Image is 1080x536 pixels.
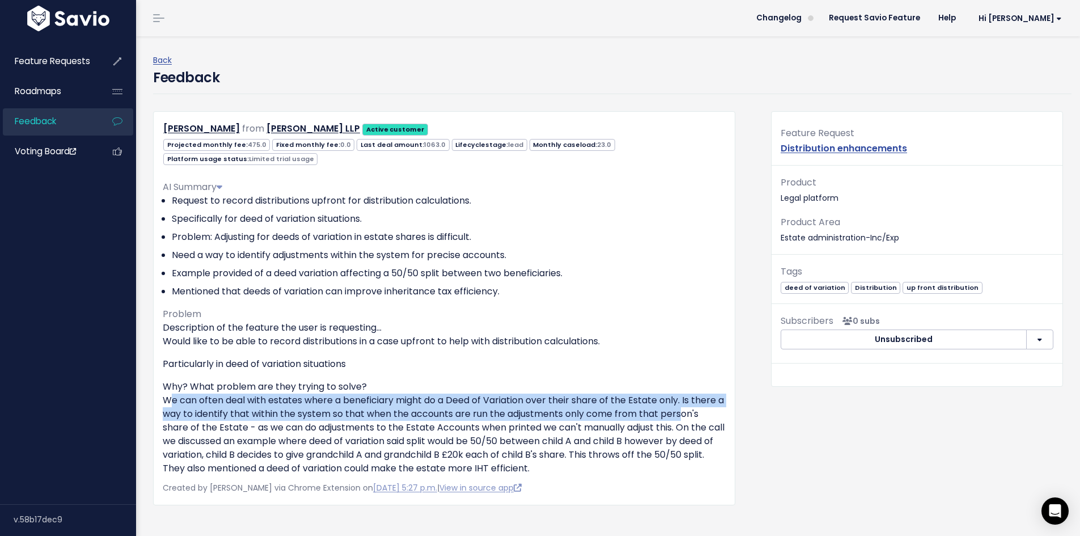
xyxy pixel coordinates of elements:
[272,139,354,151] span: Fixed monthly fee:
[172,194,726,208] li: Request to record distributions upfront for distribution calculations.
[965,10,1071,27] a: Hi [PERSON_NAME]
[266,122,360,135] a: [PERSON_NAME] LLP
[439,482,522,493] a: View in source app
[163,321,726,348] p: Description of the feature the user is requesting... Would like to be able to record distribution...
[163,380,726,475] p: Why? What problem are they trying to solve? We can often deal with estates where a beneficiary mi...
[979,14,1062,23] span: Hi [PERSON_NAME]
[756,14,802,22] span: Changelog
[153,67,219,88] h4: Feedback
[15,85,61,97] span: Roadmaps
[163,153,317,165] span: Platform usage status:
[15,145,76,157] span: Voting Board
[781,175,1053,205] p: Legal platform
[24,6,112,31] img: logo-white.9d6f32f41409.svg
[1041,497,1069,525] div: Open Intercom Messenger
[366,125,425,134] strong: Active customer
[15,115,56,127] span: Feedback
[781,314,833,327] span: Subscribers
[781,176,816,189] span: Product
[508,140,523,149] span: lead
[781,126,854,140] span: Feature Request
[373,482,437,493] a: [DATE] 5:27 p.m.
[851,282,900,294] span: Distribution
[781,142,907,155] a: Distribution enhancements
[172,212,726,226] li: Specifically for deed of variation situations.
[781,281,849,293] a: deed of variation
[903,281,982,293] a: up front distribution
[15,55,90,67] span: Feature Requests
[452,139,527,151] span: Lifecyclestage:
[781,265,802,278] span: Tags
[851,281,900,293] a: Distribution
[357,139,449,151] span: Last deal amount:
[163,180,222,193] span: AI Summary
[248,140,266,149] span: 475.0
[340,140,351,149] span: 0.0
[820,10,929,27] a: Request Savio Feature
[249,154,314,163] span: Limited trial usage
[3,138,94,164] a: Voting Board
[172,267,726,280] li: Example provided of a deed variation affecting a 50/50 split between two beneficiaries.
[781,216,840,229] span: Product Area
[153,54,172,66] a: Back
[781,330,1027,350] button: Unsubscribed
[163,139,270,151] span: Projected monthly fee:
[781,282,849,294] span: deed of variation
[172,285,726,298] li: Mentioned that deeds of variation can improve inheritance tax efficiency.
[163,357,726,371] p: Particularly in deed of variation situations
[903,282,982,294] span: up front distribution
[424,140,446,149] span: 1063.0
[3,78,94,104] a: Roadmaps
[597,140,611,149] span: 23.0
[163,122,240,135] a: [PERSON_NAME]
[172,248,726,262] li: Need a way to identify adjustments within the system for precise accounts.
[3,48,94,74] a: Feature Requests
[172,230,726,244] li: Problem: Adjusting for deeds of variation in estate shares is difficult.
[530,139,615,151] span: Monthly caseload:
[242,122,264,135] span: from
[781,214,1053,245] p: Estate administration-Inc/Exp
[929,10,965,27] a: Help
[3,108,94,134] a: Feedback
[14,505,136,534] div: v.58b17dec9
[838,315,880,327] span: <p><strong>Subscribers</strong><br><br> No subscribers yet<br> </p>
[163,307,201,320] span: Problem
[163,482,522,493] span: Created by [PERSON_NAME] via Chrome Extension on |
